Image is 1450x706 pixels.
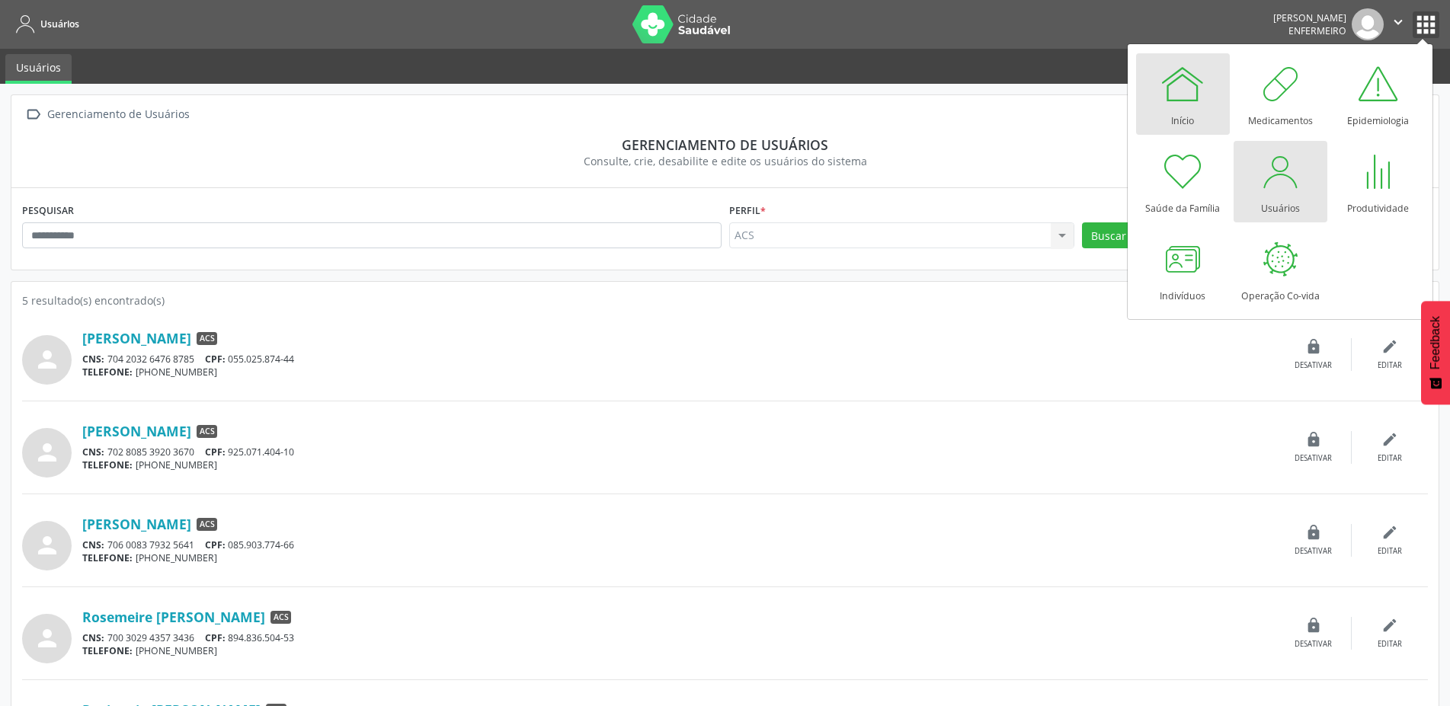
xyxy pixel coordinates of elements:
div: Desativar [1295,639,1332,650]
span: CNS: [82,538,104,551]
div: [PHONE_NUMBER] [82,644,1276,657]
a: Usuários [11,11,79,37]
span: CPF: [205,446,226,458]
div: 704 2032 6476 8785 055.025.874-44 [82,353,1276,366]
a: Epidemiologia [1331,53,1425,135]
i: edit [1381,431,1398,448]
i: edit [1381,524,1398,541]
div: Consulte, crie, desabilite e edite os usuários do sistema [33,153,1417,169]
a: Saúde da Família [1136,141,1230,222]
span: CNS: [82,446,104,458]
span: TELEFONE: [82,551,133,564]
div: Editar [1378,360,1402,371]
img: img [1352,8,1384,40]
a: Rosemeire [PERSON_NAME] [82,609,265,625]
a: Usuários [1234,141,1327,222]
div: 700 3029 4357 3436 894.836.504-53 [82,631,1276,644]
span: ACS [197,425,217,439]
span: CNS: [82,353,104,366]
span: ACS [270,611,291,625]
div: Gerenciamento de Usuários [44,104,192,126]
i: edit [1381,338,1398,355]
i: person [34,346,61,373]
a: [PERSON_NAME] [82,330,191,347]
i: edit [1381,617,1398,634]
div: 5 resultado(s) encontrado(s) [22,292,1428,308]
div: Desativar [1295,360,1332,371]
div: [PHONE_NUMBER] [82,366,1276,379]
div: Editar [1378,453,1402,464]
button: Buscar [1082,222,1135,248]
i:  [22,104,44,126]
div: 702 8085 3920 3670 925.071.404-10 [82,446,1276,458]
span: TELEFONE: [82,644,133,657]
span: Usuários [40,18,79,30]
a: Início [1136,53,1230,135]
div: 706 0083 7932 5641 085.903.774-66 [82,538,1276,551]
i: lock [1305,524,1322,541]
i: person [34,532,61,559]
span: ACS [197,332,217,346]
a: Medicamentos [1234,53,1327,135]
span: CPF: [205,538,226,551]
button:  [1384,8,1413,40]
div: Desativar [1295,546,1332,557]
span: Enfermeiro [1288,24,1346,37]
label: Perfil [729,199,766,222]
a: [PERSON_NAME] [82,423,191,439]
div: Desativar [1295,453,1332,464]
div: [PHONE_NUMBER] [82,551,1276,564]
span: ACS [197,518,217,532]
div: [PERSON_NAME] [1273,11,1346,24]
span: TELEFONE: [82,458,133,471]
div: Gerenciamento de usuários [33,136,1417,153]
span: Feedback [1429,316,1442,369]
i: lock [1305,617,1322,634]
div: Editar [1378,546,1402,557]
span: CNS: [82,631,104,644]
i: person [34,625,61,652]
i:  [1390,14,1407,30]
span: TELEFONE: [82,366,133,379]
a: Usuários [5,54,72,84]
i: lock [1305,338,1322,355]
div: [PHONE_NUMBER] [82,458,1276,471]
a: Produtividade [1331,141,1425,222]
div: Editar [1378,639,1402,650]
span: CPF: [205,631,226,644]
button: apps [1413,11,1439,38]
button: Feedback - Mostrar pesquisa [1421,301,1450,404]
a: Indivíduos [1136,228,1230,310]
a: Operação Co-vida [1234,228,1327,310]
i: lock [1305,431,1322,448]
i: person [34,439,61,466]
a:  Gerenciamento de Usuários [22,104,192,126]
a: [PERSON_NAME] [82,516,191,532]
span: CPF: [205,353,226,366]
label: PESQUISAR [22,199,74,222]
